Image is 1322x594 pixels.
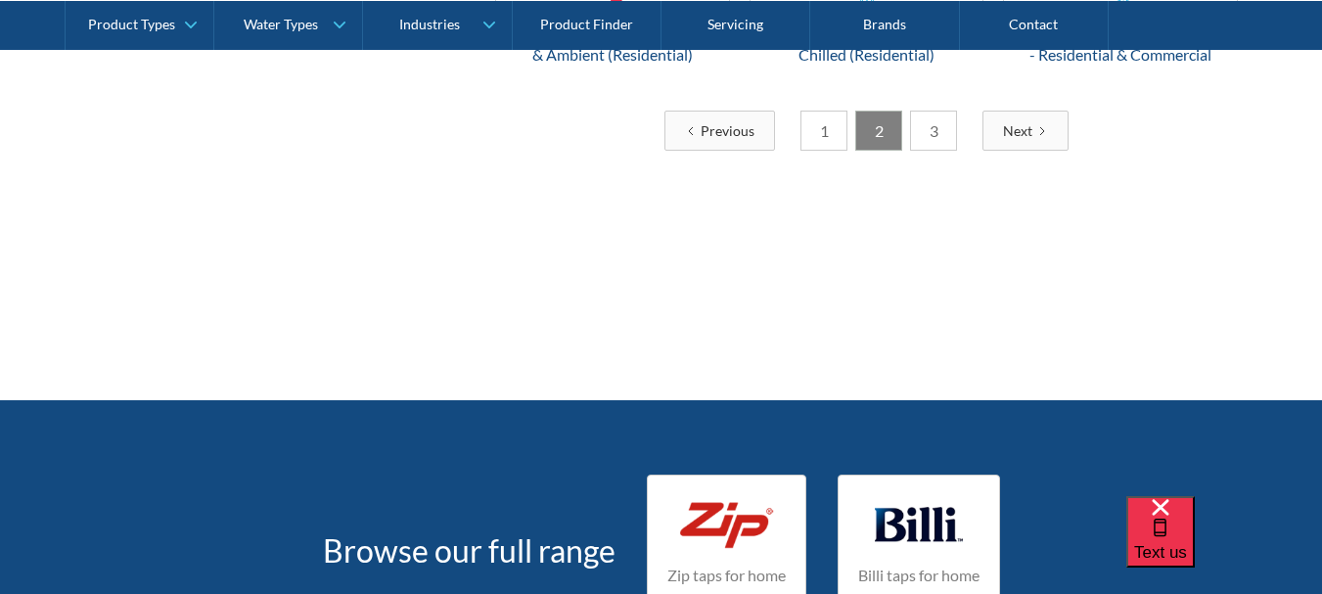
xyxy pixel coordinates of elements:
h3: Browse our full range [323,527,615,574]
h4: Zip taps for home [667,564,786,587]
a: 1 [800,111,847,151]
div: List [495,111,1239,151]
a: 3 [910,111,957,151]
div: Next [1003,120,1032,141]
div: Previous [701,120,754,141]
div: Industries [399,16,460,32]
a: 2 [855,111,902,151]
a: Next Page [982,111,1069,151]
div: Product Types [88,16,175,32]
h4: Billi taps for home [858,564,980,587]
iframe: podium webchat widget bubble [1126,496,1322,594]
div: Water Types [244,16,318,32]
a: Previous Page [664,111,775,151]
